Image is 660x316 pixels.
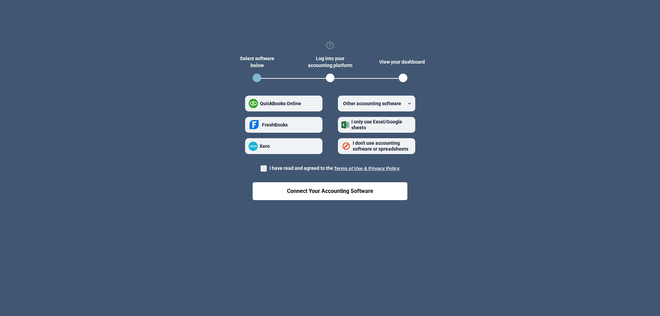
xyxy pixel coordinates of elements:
button: I have read and agreed to the [334,166,400,171]
button: Connect Your Accounting Software [253,182,407,200]
button: open step 1 [253,74,261,82]
img: xero [249,142,258,151]
button: open step 3 [399,74,407,82]
ol: Steps Indicator [244,74,416,85]
img: freshbooks [249,118,260,132]
button: open step 2 [326,74,334,82]
img: excel [341,121,350,129]
div: Select software below [233,55,281,69]
span: I have read and agreed to the [269,165,400,171]
span: FreshBooks [262,122,288,128]
span: I don't use accounting software or spreadsheets [353,140,408,152]
span: Xero [260,143,270,149]
img: quickbooks-online [249,99,258,108]
img: none [341,141,351,151]
span: Other accounting software [343,101,401,106]
svg: view accounting link security info [326,41,334,50]
div: Log into your accounting platform [306,55,354,69]
span: QuickBooks Online [260,101,301,106]
div: View your dashboard [379,55,427,69]
span: I only use Excel/Google sheets [351,119,402,131]
button: view accounting link security info [326,41,334,51]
